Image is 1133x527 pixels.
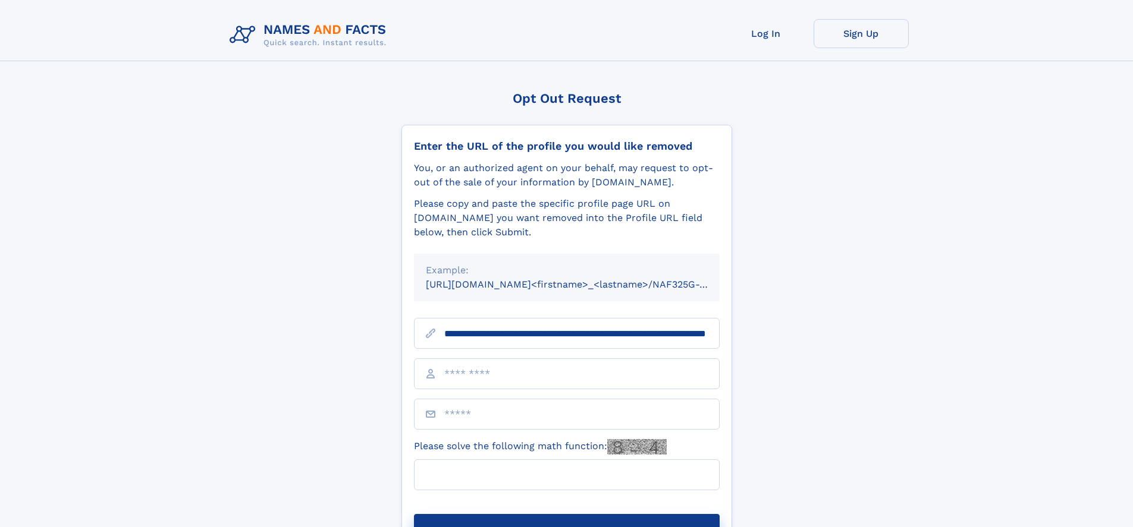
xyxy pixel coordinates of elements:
[401,91,732,106] div: Opt Out Request
[414,140,720,153] div: Enter the URL of the profile you would like removed
[414,439,667,455] label: Please solve the following math function:
[814,19,909,48] a: Sign Up
[414,161,720,190] div: You, or an authorized agent on your behalf, may request to opt-out of the sale of your informatio...
[225,19,396,51] img: Logo Names and Facts
[414,197,720,239] div: Please copy and paste the specific profile page URL on [DOMAIN_NAME] you want removed into the Pr...
[426,263,708,277] div: Example:
[718,19,814,48] a: Log In
[426,279,742,290] small: [URL][DOMAIN_NAME]<firstname>_<lastname>/NAF325G-xxxxxxxx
